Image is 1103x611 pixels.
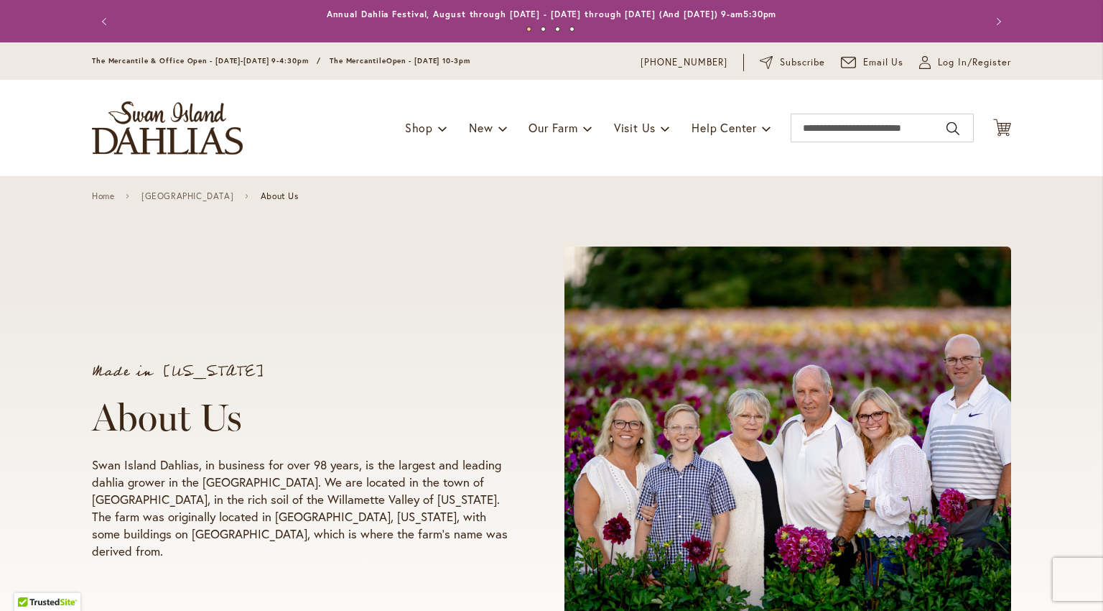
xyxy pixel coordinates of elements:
a: store logo [92,101,243,155]
a: Log In/Register [919,55,1011,70]
span: Visit Us [614,120,656,135]
p: Swan Island Dahlias, in business for over 98 years, is the largest and leading dahlia grower in t... [92,456,510,560]
button: 4 of 4 [569,27,574,32]
p: Made in [US_STATE] [92,364,510,379]
span: Subscribe [780,55,825,70]
button: Previous [92,7,121,36]
button: 2 of 4 [541,27,546,32]
button: 3 of 4 [555,27,560,32]
button: Next [982,7,1011,36]
span: Our Farm [529,120,577,135]
a: Email Us [841,55,904,70]
span: Shop [405,120,433,135]
a: Home [92,191,114,201]
a: [GEOGRAPHIC_DATA] [141,191,233,201]
span: Log In/Register [938,55,1011,70]
button: 1 of 4 [526,27,531,32]
a: Subscribe [760,55,825,70]
span: The Mercantile & Office Open - [DATE]-[DATE] 9-4:30pm / The Mercantile [92,56,386,65]
span: Email Us [863,55,904,70]
span: New [469,120,493,135]
h1: About Us [92,396,510,439]
span: Help Center [692,120,757,135]
span: About Us [261,191,299,201]
span: Open - [DATE] 10-3pm [386,56,470,65]
a: Annual Dahlia Festival, August through [DATE] - [DATE] through [DATE] (And [DATE]) 9-am5:30pm [327,9,777,19]
a: [PHONE_NUMBER] [641,55,727,70]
